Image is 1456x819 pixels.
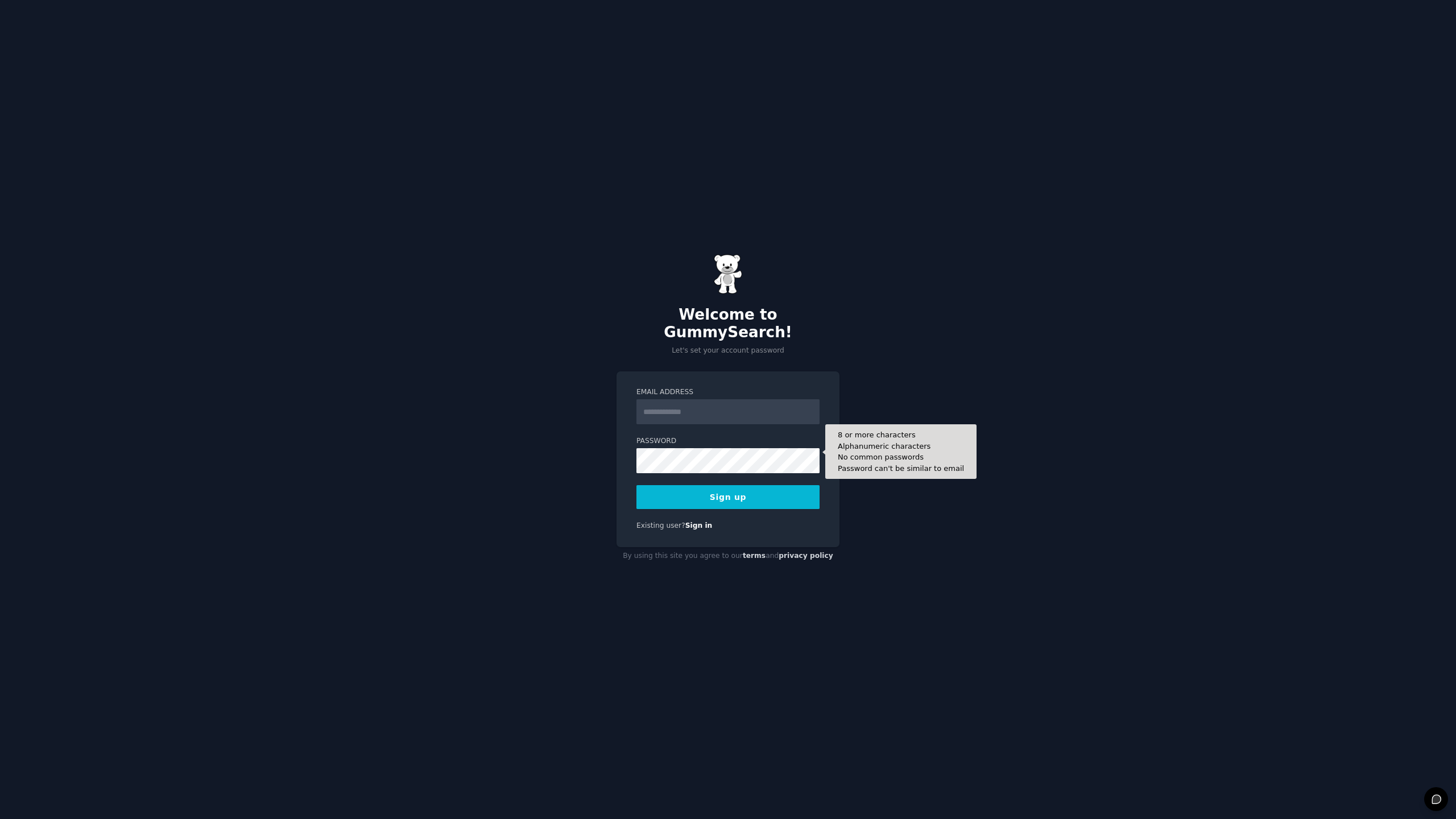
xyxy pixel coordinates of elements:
[636,485,820,509] button: Sign up
[714,254,742,294] img: Gummy Bear
[743,552,766,560] a: terms
[617,306,839,342] h2: Welcome to GummySearch!
[779,552,833,560] a: privacy policy
[685,522,713,530] a: Sign in
[636,387,820,398] label: Email Address
[636,436,820,446] label: Password
[617,547,839,565] div: By using this site you agree to our and
[636,522,685,530] span: Existing user?
[617,346,839,356] p: Let's set your account password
